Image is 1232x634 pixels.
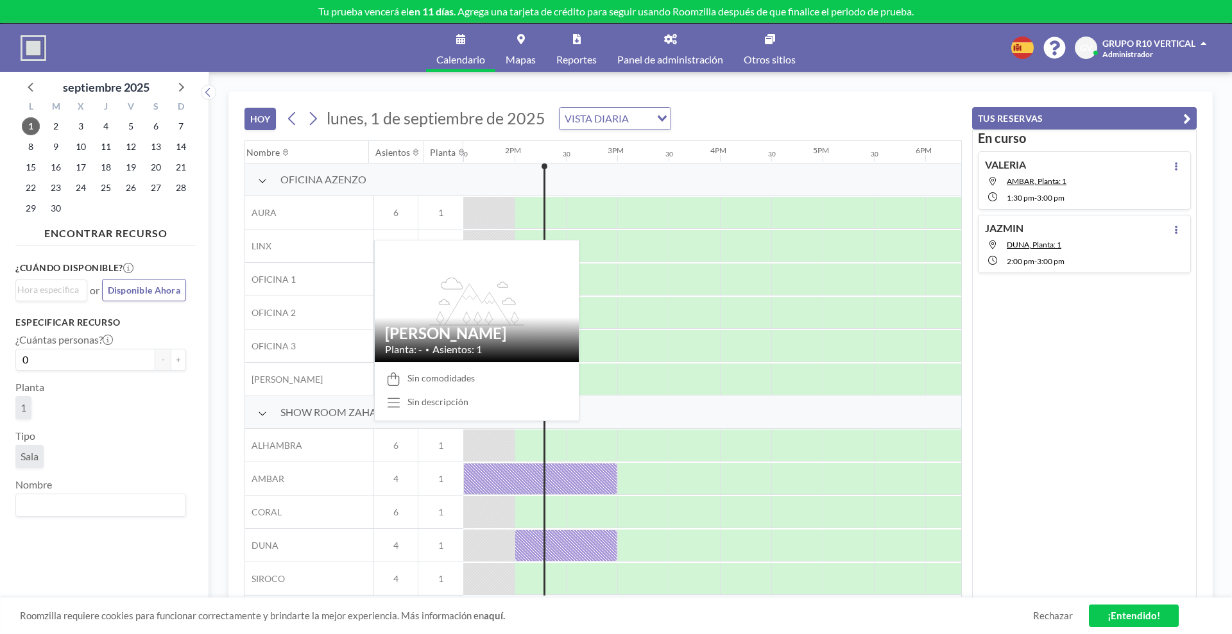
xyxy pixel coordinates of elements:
span: lunes, 22 de septiembre de 2025 [22,179,40,197]
h4: JAZMIN [985,222,1023,235]
div: V [118,99,143,116]
span: viernes, 19 de septiembre de 2025 [122,158,140,176]
div: D [168,99,193,116]
span: Calendario [436,54,485,65]
span: 4 [374,540,418,551]
span: 6 [374,506,418,518]
span: Otros sitios [744,54,796,65]
div: 2PM [505,146,521,155]
span: Mapas [506,54,536,65]
span: 1 [418,207,463,219]
span: lunes, 8 de septiembre de 2025 [22,138,40,156]
div: Search for option [16,280,87,299]
span: 1:30 PM [1007,193,1034,203]
div: Planta [430,147,456,158]
span: 1 [418,473,463,485]
span: sábado, 13 de septiembre de 2025 [147,138,165,156]
span: martes, 9 de septiembre de 2025 [47,138,65,156]
span: ALHAMBRA [245,440,302,451]
span: OFICINA AZENZO [280,173,366,186]
span: • [425,346,429,354]
span: viernes, 26 de septiembre de 2025 [122,179,140,197]
span: 3:00 PM [1037,193,1065,203]
span: - [1034,256,1037,266]
span: 4 [374,573,418,585]
button: Disponible Ahora [102,279,186,301]
span: sábado, 20 de septiembre de 2025 [147,158,165,176]
span: Planta: - [385,343,422,356]
span: Panel de administración [617,54,723,65]
span: Roomzilla requiere cookies para funcionar correctamente y brindarte la mejor experiencia. Más inf... [20,610,1033,622]
div: L [19,99,44,116]
div: M [44,99,69,116]
span: 1 [418,540,463,551]
button: + [171,349,186,371]
span: AMBAR [245,473,284,485]
div: X [69,99,94,116]
span: martes, 16 de septiembre de 2025 [47,158,65,176]
h3: En curso [978,130,1191,146]
span: miércoles, 3 de septiembre de 2025 [72,117,90,135]
h3: Especificar recurso [15,317,186,328]
span: 4 [374,473,418,485]
div: Sin descripción [407,396,468,408]
h2: [PERSON_NAME] [385,324,569,343]
h4: VALERIA [985,158,1026,171]
span: OFICINA 3 [245,340,296,352]
span: 1 [418,506,463,518]
span: domingo, 28 de septiembre de 2025 [172,179,190,197]
div: 5PM [813,146,829,155]
a: ¡Entendido! [1089,605,1179,627]
a: Mapas [495,24,546,72]
span: or [90,284,99,297]
span: Sala [21,450,38,463]
div: Asientos [375,147,410,158]
span: domingo, 7 de septiembre de 2025 [172,117,190,135]
span: jueves, 4 de septiembre de 2025 [97,117,115,135]
span: viernes, 12 de septiembre de 2025 [122,138,140,156]
span: viernes, 5 de septiembre de 2025 [122,117,140,135]
span: sábado, 27 de septiembre de 2025 [147,179,165,197]
span: LINX [245,240,271,252]
label: ¿Cuántas personas? [15,333,113,346]
span: Disponible Ahora [108,285,180,296]
span: VISTA DIARIA [562,110,631,127]
span: AMBAR, Planta: 1 [1007,176,1066,186]
span: martes, 30 de septiembre de 2025 [47,199,65,217]
span: Asientos: 1 [432,343,482,356]
span: jueves, 25 de septiembre de 2025 [97,179,115,197]
span: 1 [418,573,463,585]
span: miércoles, 24 de septiembre de 2025 [72,179,90,197]
img: organization-logo [21,35,46,61]
span: OFICINA 1 [245,274,296,285]
b: en 11 días [409,5,454,17]
div: S [143,99,168,116]
span: 1 [21,401,26,414]
span: AURA [245,207,277,219]
div: 4PM [710,146,726,155]
div: Search for option [16,494,185,516]
span: SHOW ROOM ZAHARA [280,406,390,419]
span: 1 [418,440,463,451]
span: Sin comodidades [407,372,475,384]
span: 6 [374,440,418,451]
span: domingo, 21 de septiembre de 2025 [172,158,190,176]
div: 30 [871,150,878,158]
div: 6PM [916,146,932,155]
a: Panel de administración [607,24,733,72]
span: CORAL [245,506,282,518]
span: - [1034,193,1037,203]
label: Tipo [15,430,35,442]
input: Search for option [17,497,178,513]
div: J [94,99,119,116]
div: 30 [665,150,673,158]
a: Reportes [546,24,607,72]
button: - [155,349,171,371]
a: aquí. [484,610,505,621]
a: Calendario [426,24,495,72]
label: Planta [15,381,44,394]
button: HOY [244,108,276,130]
span: 2:00 PM [1007,256,1034,266]
a: Otros sitios [733,24,806,72]
span: lunes, 1 de septiembre de 2025 [327,108,545,128]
